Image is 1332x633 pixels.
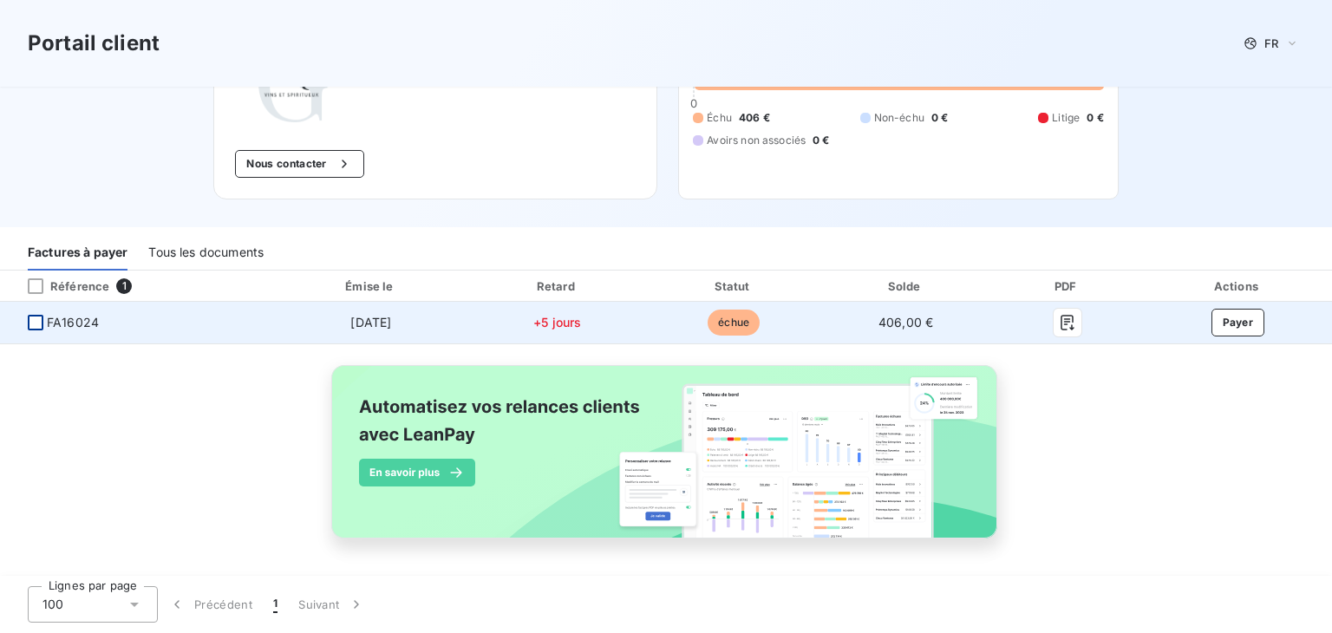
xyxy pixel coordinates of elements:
[878,315,933,330] span: 406,00 €
[708,310,760,336] span: échue
[263,586,288,623] button: 1
[277,277,465,295] div: Émise le
[316,355,1016,568] img: banner
[813,133,829,148] span: 0 €
[825,277,988,295] div: Solde
[1264,36,1278,50] span: FR
[28,234,127,271] div: Factures à payer
[158,586,263,623] button: Précédent
[1211,309,1265,336] button: Payer
[1087,110,1103,126] span: 0 €
[650,277,818,295] div: Statut
[288,586,375,623] button: Suivant
[1147,277,1329,295] div: Actions
[931,110,948,126] span: 0 €
[707,133,806,148] span: Avoirs non associés
[739,110,770,126] span: 406 €
[472,277,643,295] div: Retard
[707,110,732,126] span: Échu
[14,278,109,294] div: Référence
[1052,110,1080,126] span: Litige
[148,234,264,271] div: Tous les documents
[350,315,391,330] span: [DATE]
[235,150,363,178] button: Nous contacter
[690,96,697,110] span: 0
[874,110,924,126] span: Non-échu
[273,596,277,613] span: 1
[42,596,63,613] span: 100
[995,277,1140,295] div: PDF
[28,28,160,59] h3: Portail client
[47,314,99,331] span: FA16024
[116,278,132,294] span: 1
[533,315,581,330] span: +5 jours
